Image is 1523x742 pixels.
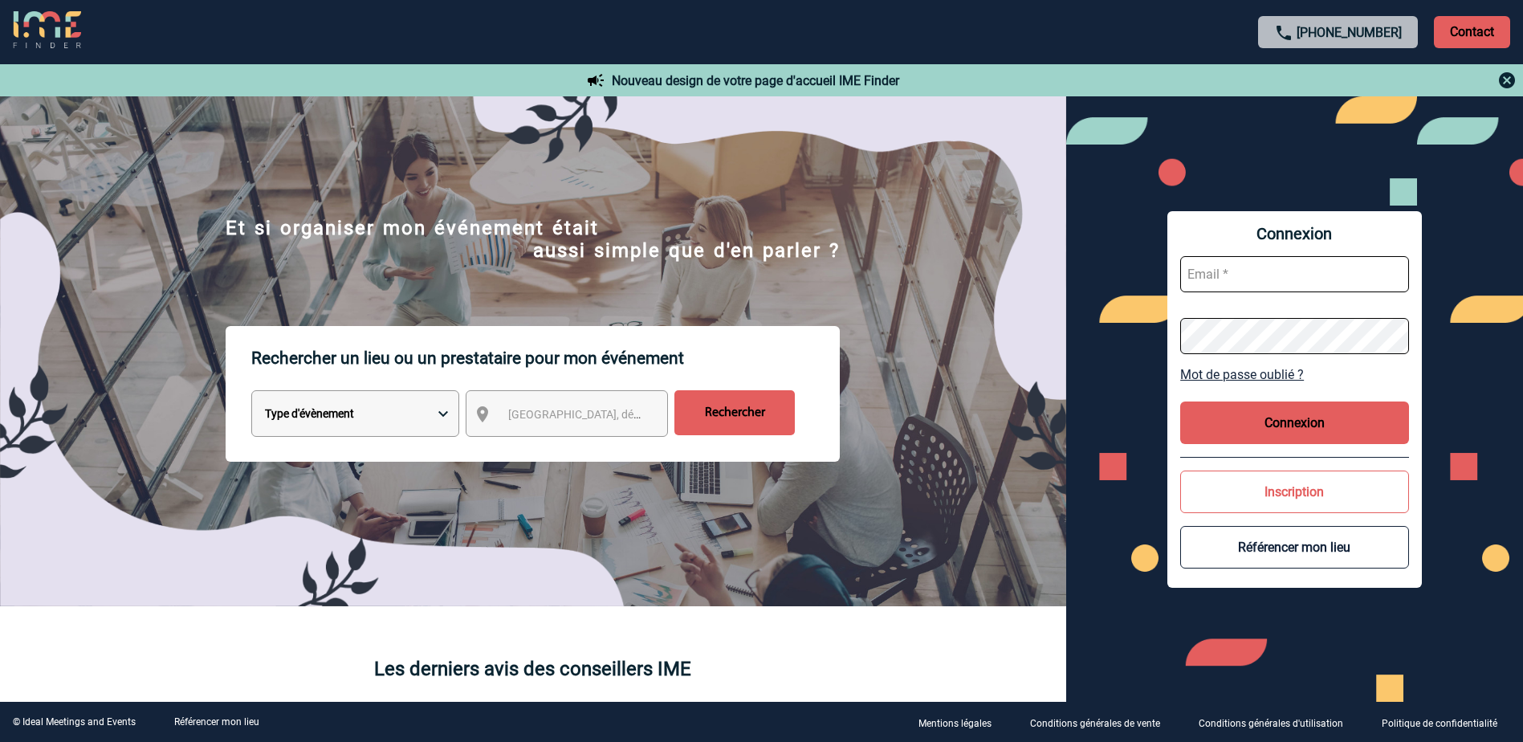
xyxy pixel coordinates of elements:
[1180,471,1409,513] button: Inscription
[1186,715,1369,730] a: Conditions générales d'utilisation
[1180,402,1409,444] button: Connexion
[13,716,136,728] div: © Ideal Meetings and Events
[1369,715,1523,730] a: Politique de confidentialité
[174,716,259,728] a: Référencer mon lieu
[1017,715,1186,730] a: Conditions générales de vente
[1434,16,1510,48] p: Contact
[1030,718,1160,729] p: Conditions générales de vente
[1274,23,1293,43] img: call-24-px.png
[1180,256,1409,292] input: Email *
[1180,367,1409,382] a: Mot de passe oublié ?
[1180,526,1409,569] button: Référencer mon lieu
[918,718,992,729] p: Mentions légales
[674,390,795,435] input: Rechercher
[1199,718,1343,729] p: Conditions générales d'utilisation
[1180,224,1409,243] span: Connexion
[251,326,840,390] p: Rechercher un lieu ou un prestataire pour mon événement
[1382,718,1497,729] p: Politique de confidentialité
[906,715,1017,730] a: Mentions légales
[508,408,731,421] span: [GEOGRAPHIC_DATA], département, région...
[1297,25,1402,40] a: [PHONE_NUMBER]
